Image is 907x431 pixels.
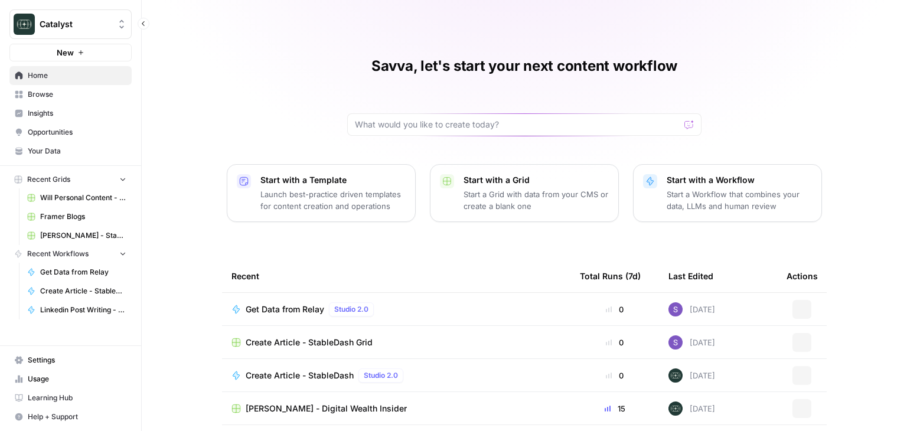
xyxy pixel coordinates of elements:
p: Start a Workflow that combines your data, LLMs and human review [667,188,812,212]
span: New [57,47,74,58]
button: Start with a GridStart a Grid with data from your CMS or create a blank one [430,164,619,222]
button: Recent Workflows [9,245,132,263]
a: Get Data from Relay [22,263,132,282]
h1: Savva, let's start your next content workflow [371,57,677,76]
div: Actions [787,260,818,292]
span: [PERSON_NAME] - Digital Wealth Insider [246,403,407,414]
a: Usage [9,370,132,388]
div: [DATE] [668,368,715,383]
div: Last Edited [668,260,713,292]
div: 0 [580,370,650,381]
span: Home [28,70,126,81]
img: kkbedy73ftss05p73z2hyjzoubdy [668,302,683,316]
div: 0 [580,303,650,315]
a: Create Article - StableDash [22,282,132,301]
span: Recent Grids [27,174,70,185]
span: Will Personal Content - [DATE] [40,192,126,203]
a: Create Article - StableDash Grid [231,337,561,348]
button: Recent Grids [9,171,132,188]
p: Start with a Grid [464,174,609,186]
p: Launch best-practice driven templates for content creation and operations [260,188,406,212]
a: Insights [9,104,132,123]
button: Start with a WorkflowStart a Workflow that combines your data, LLMs and human review [633,164,822,222]
a: Opportunities [9,123,132,142]
p: Start a Grid with data from your CMS or create a blank one [464,188,609,212]
a: Framer Blogs [22,207,132,226]
span: Create Article - StableDash [40,286,126,296]
div: [DATE] [668,302,715,316]
span: Opportunities [28,127,126,138]
span: Help + Support [28,412,126,422]
p: Start with a Template [260,174,406,186]
span: Insights [28,108,126,119]
p: Start with a Workflow [667,174,812,186]
span: Studio 2.0 [334,304,368,315]
a: Your Data [9,142,132,161]
div: 15 [580,403,650,414]
span: Studio 2.0 [364,370,398,381]
span: Linkedin Post Writing - [DATE] [40,305,126,315]
img: kkbedy73ftss05p73z2hyjzoubdy [668,335,683,350]
span: [PERSON_NAME] - StableDash [40,230,126,241]
div: Total Runs (7d) [580,260,641,292]
a: Linkedin Post Writing - [DATE] [22,301,132,319]
img: lkqc6w5wqsmhugm7jkiokl0d6w4g [668,401,683,416]
span: Get Data from Relay [40,267,126,277]
a: Create Article - StableDashStudio 2.0 [231,368,561,383]
span: Create Article - StableDash Grid [246,337,373,348]
span: Browse [28,89,126,100]
a: Learning Hub [9,388,132,407]
a: [PERSON_NAME] - Digital Wealth Insider [231,403,561,414]
a: Settings [9,351,132,370]
button: Workspace: Catalyst [9,9,132,39]
span: Learning Hub [28,393,126,403]
div: Recent [231,260,561,292]
a: [PERSON_NAME] - StableDash [22,226,132,245]
button: Help + Support [9,407,132,426]
input: What would you like to create today? [355,119,680,130]
span: Recent Workflows [27,249,89,259]
span: Create Article - StableDash [246,370,354,381]
a: Home [9,66,132,85]
div: 0 [580,337,650,348]
img: lkqc6w5wqsmhugm7jkiokl0d6w4g [668,368,683,383]
span: Your Data [28,146,126,156]
a: Browse [9,85,132,104]
button: Start with a TemplateLaunch best-practice driven templates for content creation and operations [227,164,416,222]
img: Catalyst Logo [14,14,35,35]
span: Framer Blogs [40,211,126,222]
div: [DATE] [668,401,715,416]
span: Get Data from Relay [246,303,324,315]
a: Will Personal Content - [DATE] [22,188,132,207]
span: Usage [28,374,126,384]
span: Catalyst [40,18,111,30]
a: Get Data from RelayStudio 2.0 [231,302,561,316]
span: Settings [28,355,126,365]
button: New [9,44,132,61]
div: [DATE] [668,335,715,350]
